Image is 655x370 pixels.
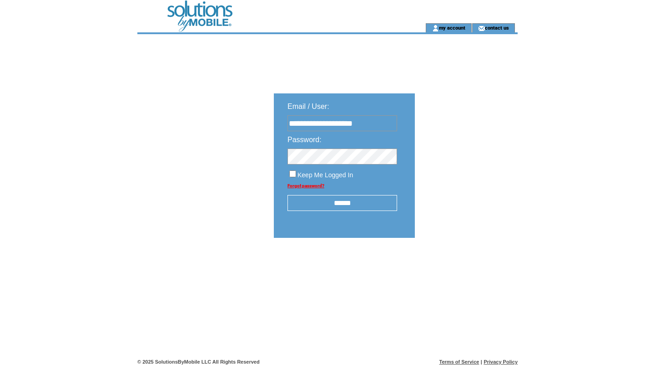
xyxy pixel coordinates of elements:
span: © 2025 SolutionsByMobile LLC All Rights Reserved [137,359,260,365]
a: Forgot password? [287,183,324,188]
a: Privacy Policy [484,359,518,365]
span: Email / User: [287,103,329,110]
a: contact us [485,25,509,31]
a: my account [439,25,465,31]
span: Password: [287,136,322,144]
a: Terms of Service [439,359,479,365]
img: contact_us_icon.gif [478,25,485,32]
span: | [481,359,482,365]
span: Keep Me Logged In [297,171,353,179]
img: transparent.png [441,261,487,272]
img: account_icon.gif [432,25,439,32]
